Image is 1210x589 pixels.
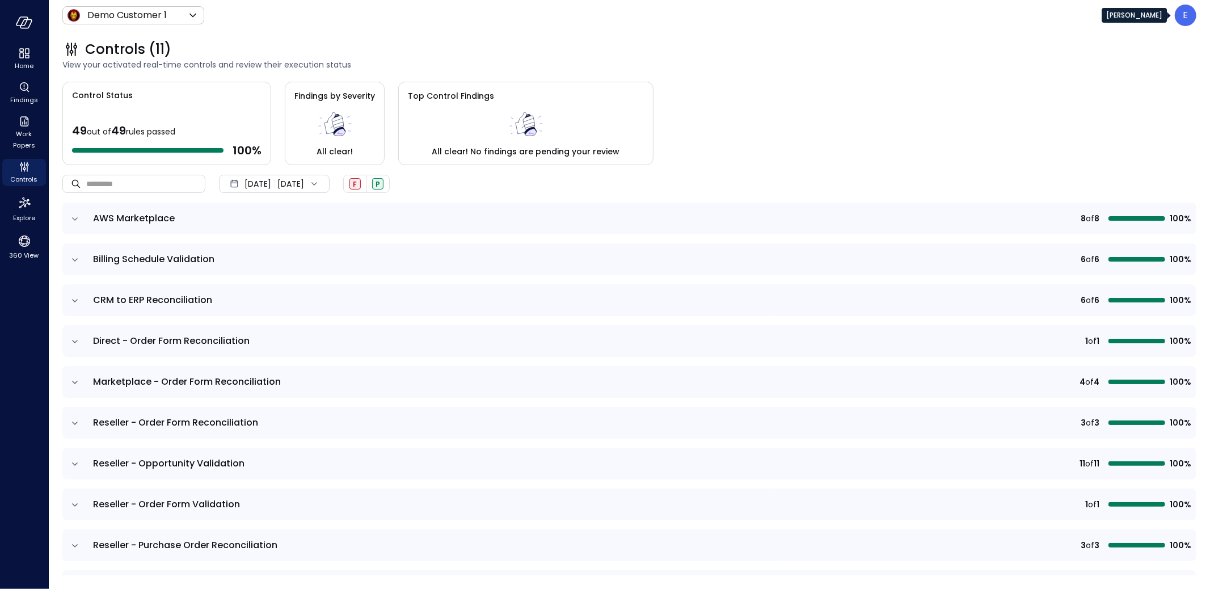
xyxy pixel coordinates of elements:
[1097,335,1099,347] span: 1
[1102,8,1167,23] div: [PERSON_NAME]
[376,179,380,189] span: P
[408,90,494,102] span: Top Control Findings
[1094,294,1099,306] span: 6
[93,416,258,429] span: Reseller - Order Form Reconciliation
[1097,498,1099,511] span: 1
[93,457,244,470] span: Reseller - Opportunity Validation
[244,178,271,190] span: [DATE]
[1170,212,1190,225] span: 100%
[93,538,277,552] span: Reseller - Purchase Order Reconciliation
[69,377,81,388] button: expand row
[1088,335,1097,347] span: of
[87,126,111,137] span: out of
[1170,498,1190,511] span: 100%
[2,159,46,186] div: Controls
[1170,376,1190,388] span: 100%
[69,418,81,429] button: expand row
[353,179,357,189] span: F
[317,145,353,158] span: All clear!
[294,90,375,102] span: Findings by Severity
[93,334,250,347] span: Direct - Order Form Reconciliation
[1086,294,1094,306] span: of
[1170,335,1190,347] span: 100%
[1170,253,1190,266] span: 100%
[2,45,46,73] div: Home
[69,295,81,306] button: expand row
[7,128,41,151] span: Work Papers
[93,498,240,511] span: Reseller - Order Form Validation
[1085,498,1088,511] span: 1
[2,232,46,262] div: 360 View
[1183,9,1188,22] p: E
[1170,539,1190,552] span: 100%
[69,540,81,552] button: expand row
[62,58,1196,71] span: View your activated real-time controls and review their execution status
[1094,539,1099,552] span: 3
[1086,416,1094,429] span: of
[1086,539,1094,552] span: of
[1170,294,1190,306] span: 100%
[93,293,212,306] span: CRM to ERP Reconciliation
[93,253,214,266] span: Billing Schedule Validation
[93,375,281,388] span: Marketplace - Order Form Reconciliation
[1081,212,1086,225] span: 8
[72,123,87,138] span: 49
[67,9,81,22] img: Icon
[63,82,133,102] span: Control Status
[126,126,175,137] span: rules passed
[1086,212,1094,225] span: of
[1094,416,1099,429] span: 3
[1094,457,1099,470] span: 11
[11,174,38,185] span: Controls
[93,212,175,225] span: AWS Marketplace
[69,213,81,225] button: expand row
[1081,539,1086,552] span: 3
[1170,457,1190,470] span: 100%
[2,193,46,225] div: Explore
[15,60,33,71] span: Home
[1175,5,1196,26] div: Eleanor Yehudai
[69,336,81,347] button: expand row
[2,79,46,107] div: Findings
[87,9,167,22] p: Demo Customer 1
[1081,253,1086,266] span: 6
[1094,212,1099,225] span: 8
[372,178,383,190] div: Passed
[1085,457,1094,470] span: of
[1085,335,1088,347] span: 1
[13,212,35,224] span: Explore
[1094,253,1099,266] span: 6
[233,143,262,158] span: 100 %
[1081,416,1086,429] span: 3
[1080,457,1085,470] span: 11
[1094,376,1099,388] span: 4
[1081,294,1086,306] span: 6
[111,123,126,138] span: 49
[1086,253,1094,266] span: of
[10,250,39,261] span: 360 View
[85,40,171,58] span: Controls (11)
[10,94,38,106] span: Findings
[2,113,46,152] div: Work Papers
[1085,376,1094,388] span: of
[69,254,81,266] button: expand row
[1170,416,1190,429] span: 100%
[432,145,620,158] span: All clear! No findings are pending your review
[1080,376,1085,388] span: 4
[349,178,361,190] div: Failed
[1088,498,1097,511] span: of
[69,458,81,470] button: expand row
[69,499,81,511] button: expand row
